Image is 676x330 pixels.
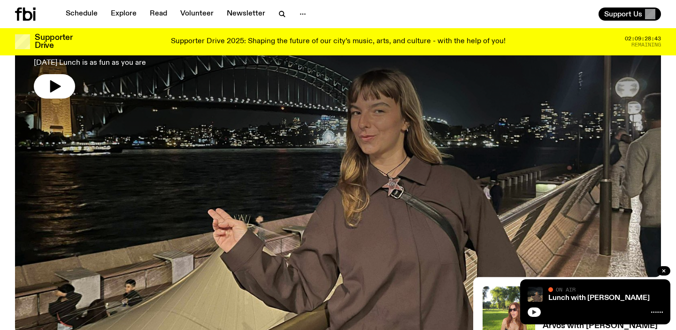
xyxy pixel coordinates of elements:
a: Newsletter [221,8,271,21]
p: Supporter Drive 2025: Shaping the future of our city’s music, arts, and culture - with the help o... [171,38,506,46]
p: [DATE] Lunch is as fun as you are [34,57,274,69]
img: Izzy Page stands above looking down at Opera Bar. She poses in front of the Harbour Bridge in the... [528,287,543,302]
a: Volunteer [175,8,219,21]
span: On Air [556,286,576,292]
a: Lunch with [PERSON_NAME] [548,294,650,302]
h3: Supporter Drive [35,34,72,50]
button: Support Us [599,8,661,21]
a: Explore [105,8,142,21]
span: Remaining [631,42,661,47]
span: Support Us [604,10,642,18]
a: Read [144,8,173,21]
span: 02:09:28:43 [625,36,661,41]
a: Arvos with [PERSON_NAME] [543,322,658,330]
a: Schedule [60,8,103,21]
